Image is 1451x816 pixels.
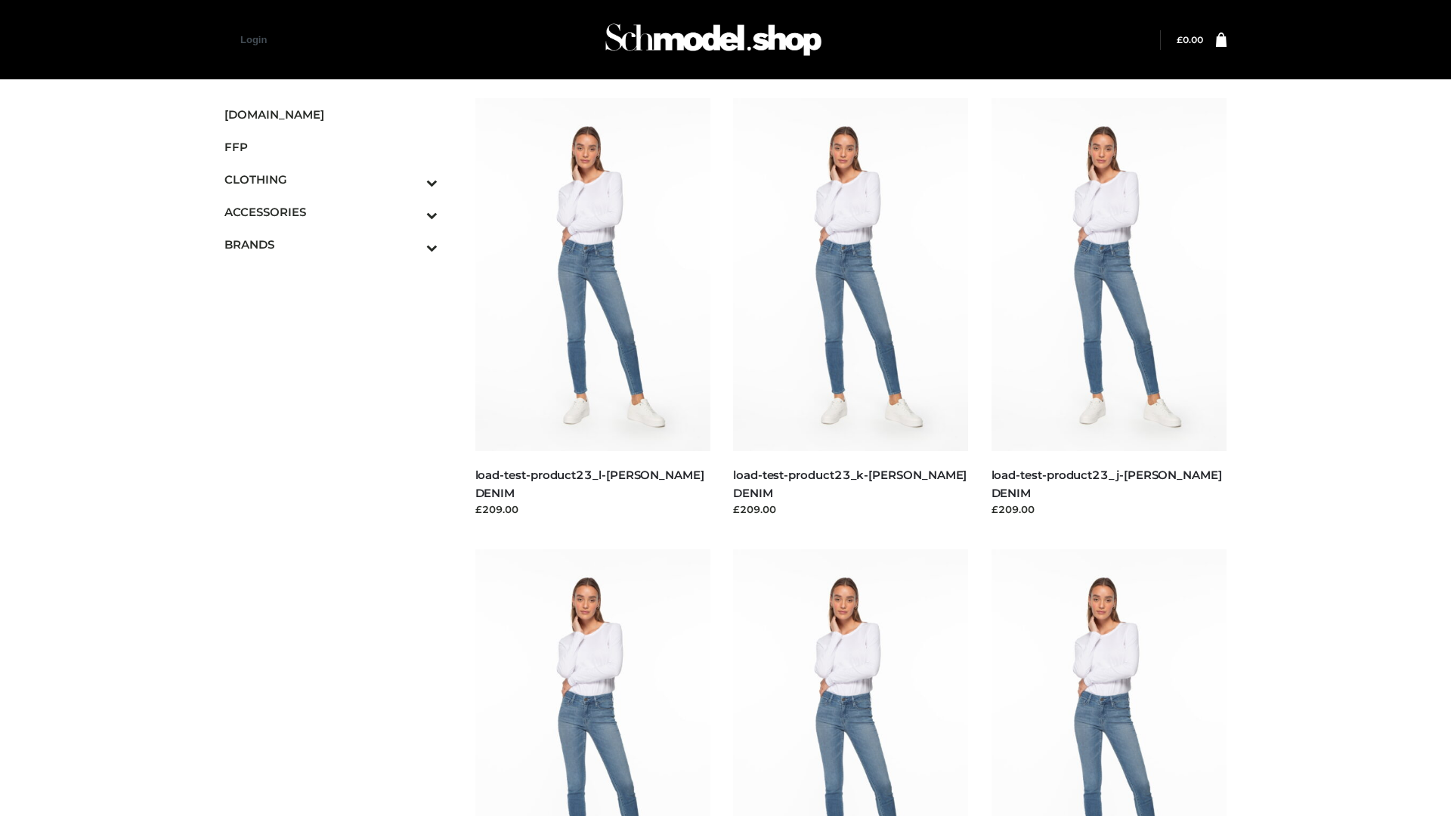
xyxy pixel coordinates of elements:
span: FFP [224,138,438,156]
bdi: 0.00 [1177,34,1203,45]
img: Schmodel Admin 964 [600,10,827,70]
a: £0.00 [1177,34,1203,45]
span: ACCESSORIES [224,203,438,221]
a: load-test-product23_k-[PERSON_NAME] DENIM [733,468,967,499]
a: load-test-product23_l-[PERSON_NAME] DENIM [475,468,704,499]
a: [DOMAIN_NAME] [224,98,438,131]
div: £209.00 [992,502,1227,517]
span: BRANDS [224,236,438,253]
a: load-test-product23_j-[PERSON_NAME] DENIM [992,468,1222,499]
a: CLOTHINGToggle Submenu [224,163,438,196]
a: FFP [224,131,438,163]
button: Toggle Submenu [385,163,438,196]
button: Toggle Submenu [385,196,438,228]
span: CLOTHING [224,171,438,188]
span: [DOMAIN_NAME] [224,106,438,123]
div: £209.00 [733,502,969,517]
a: Login [240,34,267,45]
a: BRANDSToggle Submenu [224,228,438,261]
button: Toggle Submenu [385,228,438,261]
div: £209.00 [475,502,711,517]
a: ACCESSORIESToggle Submenu [224,196,438,228]
span: £ [1177,34,1183,45]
